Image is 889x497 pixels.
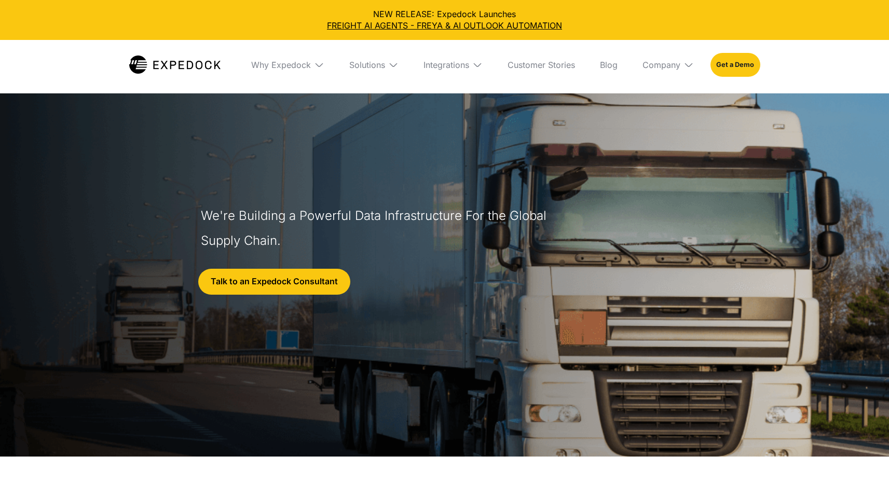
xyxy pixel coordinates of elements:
[251,60,311,70] div: Why Expedock
[349,60,385,70] div: Solutions
[201,203,552,253] h1: We're Building a Powerful Data Infrastructure For the Global Supply Chain.
[423,60,469,70] div: Integrations
[243,40,333,90] div: Why Expedock
[415,40,491,90] div: Integrations
[8,8,881,32] div: NEW RELEASE: Expedock Launches
[8,20,881,31] a: FREIGHT AI AGENTS - FREYA & AI OUTLOOK AUTOMATION
[642,60,680,70] div: Company
[341,40,407,90] div: Solutions
[634,40,702,90] div: Company
[592,40,626,90] a: Blog
[710,53,760,77] a: Get a Demo
[198,269,350,295] a: Talk to an Expedock Consultant
[499,40,583,90] a: Customer Stories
